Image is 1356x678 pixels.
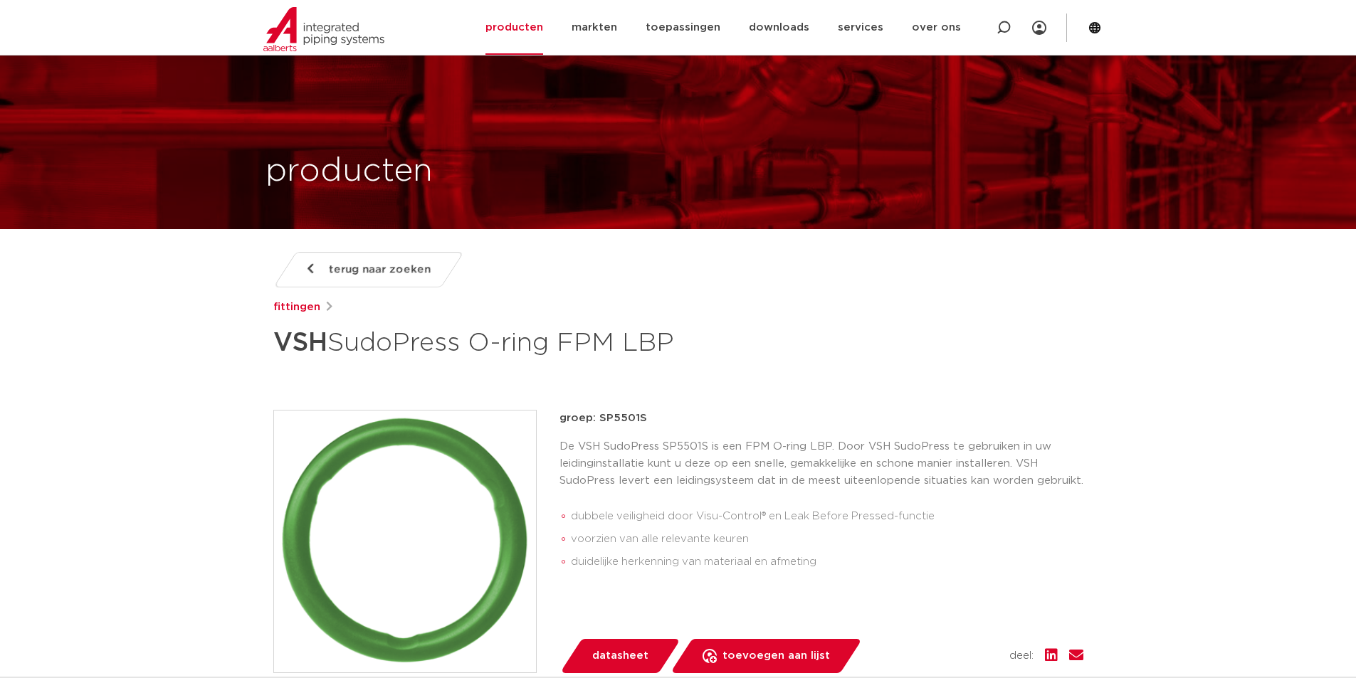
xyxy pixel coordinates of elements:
[273,330,327,356] strong: VSH
[571,528,1083,551] li: voorzien van alle relevante keuren
[722,645,830,667] span: toevoegen aan lijst
[559,410,1083,427] p: groep: SP5501S
[559,438,1083,489] p: De VSH SudoPress SP5501S is een FPM O-ring LBP. Door VSH SudoPress te gebruiken in uw leidinginst...
[329,258,431,281] span: terug naar zoeken
[273,299,320,316] a: fittingen
[273,322,808,364] h1: SudoPress O-ring FPM LBP
[274,410,536,672] img: Product Image for VSH SudoPress O-ring FPM LBP
[1009,647,1034,664] span: deel:
[273,252,463,287] a: terug naar zoeken
[592,645,648,667] span: datasheet
[571,551,1083,573] li: duidelijke herkenning van materiaal en afmeting
[266,149,433,194] h1: producten
[571,505,1083,528] li: dubbele veiligheid door Visu-Control® en Leak Before Pressed-functie
[559,639,680,673] a: datasheet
